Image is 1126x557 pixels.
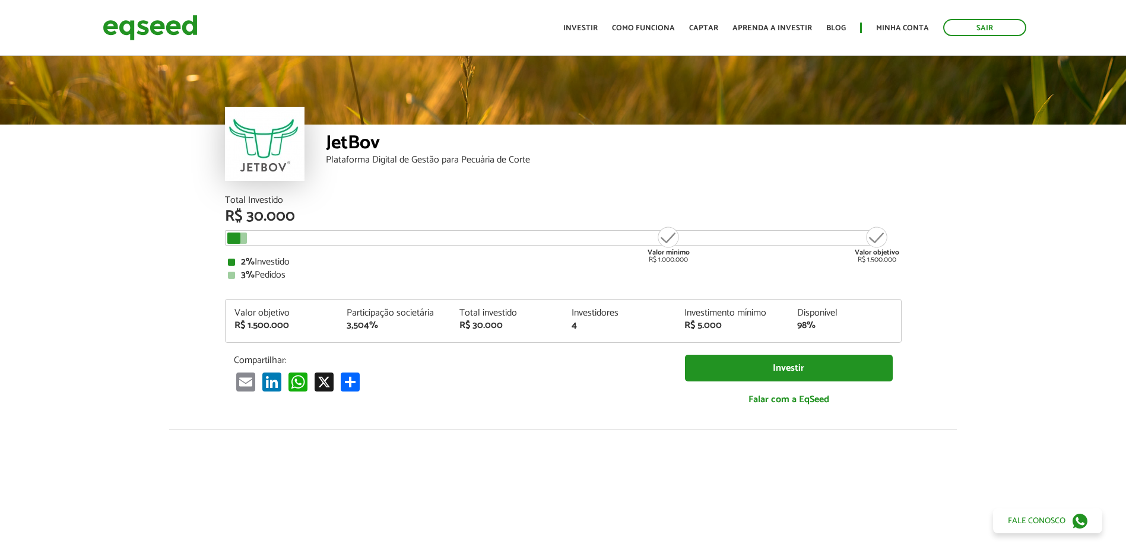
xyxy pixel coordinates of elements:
a: Aprenda a investir [732,24,812,32]
div: 3,504% [347,321,442,330]
a: Sair [943,19,1026,36]
div: Investidores [572,308,667,318]
div: Total investido [459,308,554,318]
div: R$ 30.000 [225,209,902,224]
div: Investimento mínimo [684,308,779,318]
a: Como funciona [612,24,675,32]
a: Compartilhar [338,372,362,392]
a: Fale conosco [993,508,1102,533]
div: 4 [572,321,667,330]
p: Compartilhar: [234,355,667,366]
a: LinkedIn [260,372,284,392]
div: R$ 5.000 [684,321,779,330]
div: Disponível [797,308,892,318]
div: R$ 1.500.000 [234,321,329,330]
strong: Valor mínimo [648,247,690,258]
a: Falar com a EqSeed [685,387,893,412]
div: R$ 1.500.000 [855,225,899,263]
img: EqSeed [103,12,198,43]
a: Email [234,372,258,392]
div: Valor objetivo [234,308,329,318]
div: Total Investido [225,196,902,205]
div: Participação societária [347,308,442,318]
a: Investir [685,355,893,381]
div: Pedidos [228,270,899,280]
div: Investido [228,257,899,267]
div: R$ 1.000.000 [646,225,691,263]
div: 98% [797,321,892,330]
a: WhatsApp [286,372,310,392]
div: Plataforma Digital de Gestão para Pecuária de Corte [326,155,902,165]
a: Minha conta [876,24,929,32]
a: Blog [826,24,846,32]
a: Investir [563,24,598,32]
strong: 3% [241,267,255,283]
div: R$ 30.000 [459,321,554,330]
a: Captar [689,24,718,32]
a: X [312,372,336,392]
strong: Valor objetivo [855,247,899,258]
div: JetBov [326,133,902,155]
strong: 2% [241,254,255,270]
